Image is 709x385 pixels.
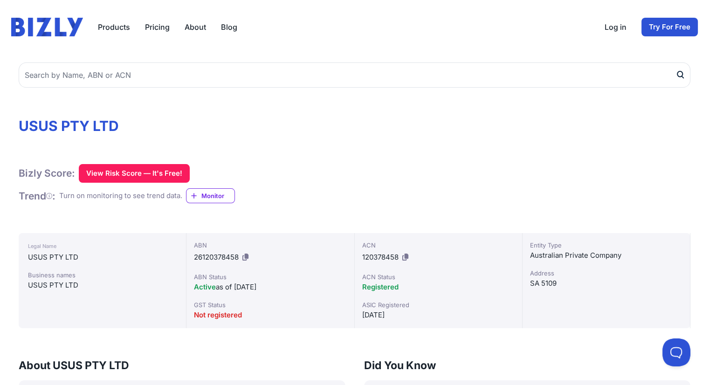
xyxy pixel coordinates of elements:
span: Not registered [194,310,242,319]
h1: Trend : [19,190,55,202]
a: Blog [221,21,237,33]
input: Search by Name, ABN or ACN [19,62,690,88]
div: ABN [194,241,346,250]
h3: About USUS PTY LTD [19,358,345,373]
a: Try For Free [641,18,698,36]
button: Products [98,21,130,33]
span: Active [194,282,216,291]
a: Log in [605,21,626,33]
h1: Bizly Score: [19,167,75,179]
div: USUS PTY LTD [28,252,177,263]
a: About [185,21,206,33]
div: GST Status [194,300,346,309]
span: Monitor [201,191,234,200]
div: Australian Private Company [530,250,682,261]
div: as of [DATE] [194,282,346,293]
span: 120378458 [362,253,399,261]
div: ASIC Registered [362,300,515,309]
div: [DATE] [362,309,515,321]
div: Turn on monitoring to see trend data. [59,191,182,201]
div: SA 5109 [530,278,682,289]
div: USUS PTY LTD [28,280,177,291]
span: 26120378458 [194,253,239,261]
div: Business names [28,270,177,280]
h1: USUS PTY LTD [19,117,690,134]
div: ABN Status [194,272,346,282]
iframe: Toggle Customer Support [662,338,690,366]
div: ACN [362,241,515,250]
a: Pricing [145,21,170,33]
div: Address [530,268,682,278]
div: Entity Type [530,241,682,250]
div: ACN Status [362,272,515,282]
div: Legal Name [28,241,177,252]
a: Monitor [186,188,235,203]
span: Registered [362,282,399,291]
button: View Risk Score — It's Free! [79,164,190,183]
h3: Did You Know [364,358,691,373]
